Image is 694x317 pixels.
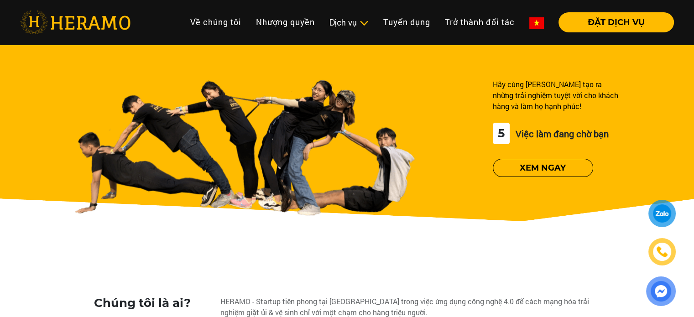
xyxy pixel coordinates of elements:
[329,16,369,29] div: Dịch vụ
[551,18,674,26] a: ĐẶT DỊCH VỤ
[20,10,130,34] img: heramo-logo.png
[493,159,593,177] button: Xem ngay
[75,79,415,216] img: banner
[657,247,667,257] img: phone-icon
[183,12,249,32] a: Về chúng tôi
[558,12,674,32] button: ĐẶT DỊCH VỤ
[438,12,522,32] a: Trở thành đối tác
[650,239,674,264] a: phone-icon
[376,12,438,32] a: Tuyển dụng
[94,296,214,310] h3: Chúng tôi là ai?
[359,19,369,28] img: subToggleIcon
[513,128,609,140] span: Việc làm đang chờ bạn
[249,12,322,32] a: Nhượng quyền
[529,17,544,29] img: vn-flag.png
[493,79,619,112] div: Hãy cùng [PERSON_NAME] tạo ra những trải nghiệm tuyệt vời cho khách hàng và làm họ hạnh phúc!
[493,123,510,144] div: 5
